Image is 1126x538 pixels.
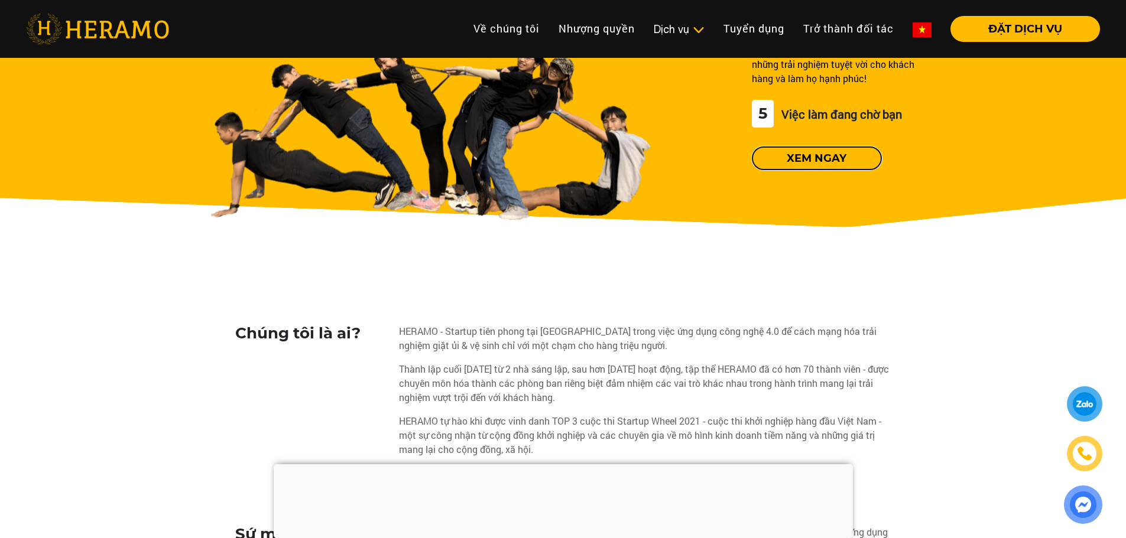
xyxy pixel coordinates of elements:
a: ĐẶT DỊCH VỤ [941,24,1100,34]
div: HERAMO tự hào khi được vinh danh TOP 3 cuộc thi Startup Wheel 2021 - cuộc thi khởi nghiệp hàng đầ... [399,414,891,457]
img: subToggleIcon [692,24,705,36]
img: banner [210,43,651,220]
a: phone-icon [1067,436,1101,470]
img: phone-icon [1076,445,1093,462]
img: vn-flag.png [913,22,932,37]
span: Việc làm đang chờ bạn [778,106,902,122]
div: 5 [752,100,774,128]
div: Dịch vụ [654,21,705,37]
a: Nhượng quyền [549,16,644,41]
a: Trở thành đối tác [794,16,903,41]
img: heramo-logo.png [26,14,169,44]
h3: Chúng tôi là ai? [235,324,391,343]
a: Tuyển dụng [714,16,794,41]
div: Thành lập cuối [DATE] từ 2 nhà sáng lập, sau hơn [DATE] hoạt động, tập thể HERAMO đã có hơn 70 th... [399,362,891,405]
button: ĐẶT DỊCH VỤ [950,16,1100,42]
button: Xem ngay [752,146,882,170]
div: Hãy cùng [PERSON_NAME] tạo ra những trải nghiệm tuyệt vời cho khách hàng và làm họ hạnh phúc! [752,43,916,86]
iframe: Advertisement [274,464,853,535]
div: HERAMO - Startup tiên phong tại [GEOGRAPHIC_DATA] trong việc ứng dụng công nghệ 4.0 để cách mạng ... [399,324,891,353]
a: Về chúng tôi [464,16,549,41]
